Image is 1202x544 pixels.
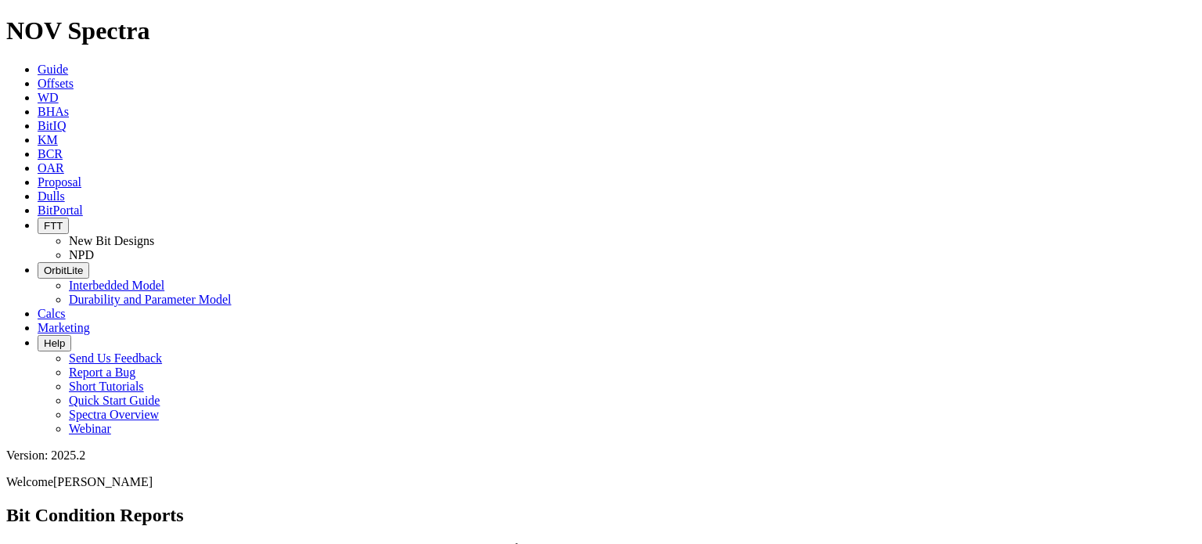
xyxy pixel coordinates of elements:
a: BitPortal [38,204,83,217]
a: Guide [38,63,68,76]
a: Calcs [38,307,66,320]
a: Report a Bug [69,366,135,379]
a: Short Tutorials [69,380,144,393]
a: KM [38,133,58,146]
a: Proposal [38,175,81,189]
a: New Bit Designs [69,234,154,247]
h1: NOV Spectra [6,16,1196,45]
span: FTT [44,220,63,232]
a: BHAs [38,105,69,118]
h2: Bit Condition Reports [6,505,1196,526]
span: Help [44,337,65,349]
a: Spectra Overview [69,408,159,421]
button: FTT [38,218,69,234]
a: Quick Start Guide [69,394,160,407]
a: Interbedded Model [69,279,164,292]
a: BCR [38,147,63,160]
a: Marketing [38,321,90,334]
a: OAR [38,161,64,175]
a: Offsets [38,77,74,90]
span: OrbitLite [44,265,83,276]
a: BitIQ [38,119,66,132]
a: Send Us Feedback [69,351,162,365]
a: Dulls [38,189,65,203]
button: OrbitLite [38,262,89,279]
a: NPD [69,248,94,261]
a: WD [38,91,59,104]
div: Version: 2025.2 [6,449,1196,463]
a: Webinar [69,422,111,435]
span: [PERSON_NAME] [53,475,153,488]
a: Durability and Parameter Model [69,293,232,306]
p: Welcome [6,475,1196,489]
button: Help [38,335,71,351]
